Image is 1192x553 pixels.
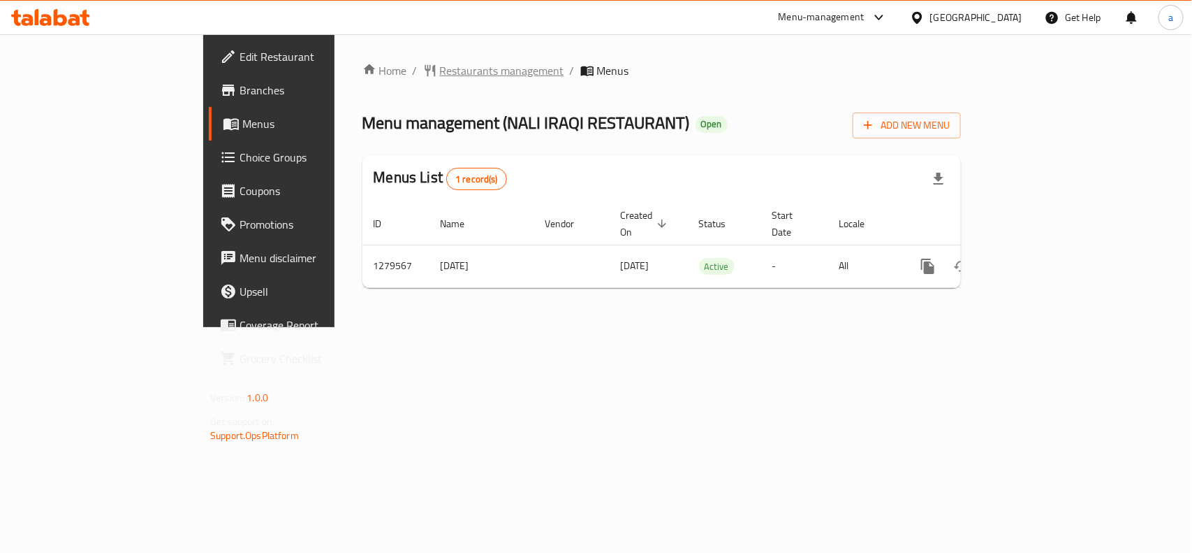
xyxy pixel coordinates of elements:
[779,9,864,26] div: Menu-management
[772,207,811,240] span: Start Date
[930,10,1022,25] div: [GEOGRAPHIC_DATA]
[240,317,391,333] span: Coverage Report
[242,115,391,132] span: Menus
[209,208,402,241] a: Promotions
[210,426,299,445] a: Support.OpsPlatform
[441,215,483,232] span: Name
[240,283,391,300] span: Upsell
[240,216,391,233] span: Promotions
[240,182,391,199] span: Coupons
[209,174,402,208] a: Coupons
[240,48,391,65] span: Edit Restaurant
[1168,10,1173,25] span: a
[362,107,690,138] span: Menu management ( NALI IRAQI RESTAURANT )
[900,203,1057,245] th: Actions
[240,250,391,266] span: Menu disclaimer
[447,173,506,186] span: 1 record(s)
[240,149,391,166] span: Choice Groups
[570,62,575,79] li: /
[761,245,828,287] td: -
[839,215,883,232] span: Locale
[864,117,950,134] span: Add New Menu
[209,342,402,375] a: Grocery Checklist
[240,350,391,367] span: Grocery Checklist
[545,215,593,232] span: Vendor
[699,215,744,232] span: Status
[209,141,402,174] a: Choice Groups
[362,62,961,79] nav: breadcrumb
[621,257,649,275] span: [DATE]
[210,389,244,407] span: Version:
[413,62,418,79] li: /
[240,82,391,99] span: Branches
[209,73,402,107] a: Branches
[209,275,402,308] a: Upsell
[247,389,268,407] span: 1.0.0
[374,215,400,232] span: ID
[440,62,564,79] span: Restaurants management
[209,40,402,73] a: Edit Restaurant
[209,308,402,342] a: Coverage Report
[210,412,274,431] span: Get support on:
[853,113,961,138] button: Add New Menu
[446,168,507,190] div: Total records count
[922,162,955,196] div: Export file
[362,203,1057,288] table: enhanced table
[828,245,900,287] td: All
[696,116,728,133] div: Open
[911,250,945,283] button: more
[374,167,507,190] h2: Menus List
[696,118,728,130] span: Open
[429,245,534,287] td: [DATE]
[699,259,735,275] span: Active
[209,241,402,275] a: Menu disclaimer
[423,62,564,79] a: Restaurants management
[209,107,402,141] a: Menus
[597,62,629,79] span: Menus
[945,250,978,283] button: Change Status
[621,207,671,240] span: Created On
